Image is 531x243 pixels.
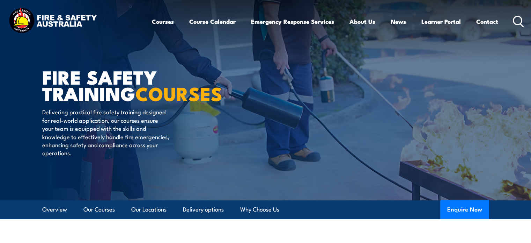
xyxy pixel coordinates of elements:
[135,78,222,107] strong: COURSES
[152,12,174,31] a: Courses
[476,12,498,31] a: Contact
[421,12,461,31] a: Learner Portal
[42,69,215,101] h1: FIRE SAFETY TRAINING
[183,200,224,219] a: Delivery options
[240,200,279,219] a: Why Choose Us
[349,12,375,31] a: About Us
[83,200,115,219] a: Our Courses
[189,12,236,31] a: Course Calendar
[42,108,170,157] p: Delivering practical fire safety training designed for real-world application, our courses ensure...
[251,12,334,31] a: Emergency Response Services
[391,12,406,31] a: News
[131,200,167,219] a: Our Locations
[42,200,67,219] a: Overview
[440,200,489,219] button: Enquire Now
